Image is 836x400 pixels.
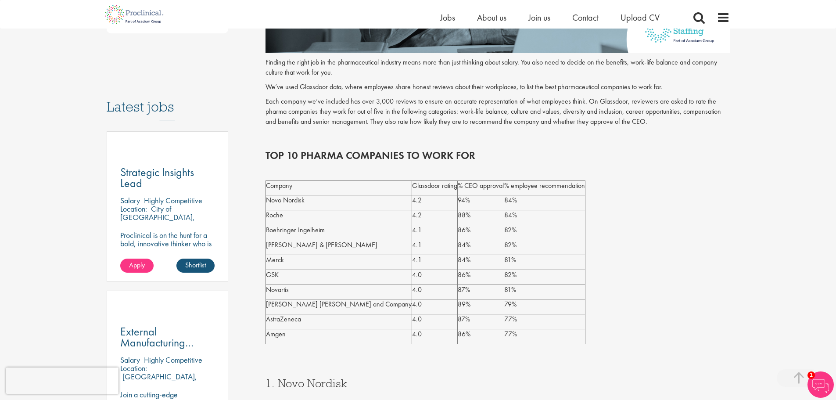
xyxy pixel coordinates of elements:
[412,225,457,235] p: 4.1
[504,255,585,265] p: 81%
[458,195,504,205] p: 94%
[504,314,585,324] p: 77%
[458,181,504,191] p: % CEO approval
[266,210,412,220] p: Roche
[129,260,145,270] span: Apply
[412,255,457,265] p: 4.1
[504,329,585,339] p: 77%
[412,299,457,310] p: 4.0
[120,167,215,189] a: Strategic Insights Lead
[120,326,215,348] a: External Manufacturing Logistics Coordination Support
[458,299,504,310] p: 89%
[144,355,202,365] p: Highly Competitive
[120,363,147,373] span: Location:
[120,231,215,281] p: Proclinical is on the hunt for a bold, innovative thinker who is ready to help push the boundarie...
[266,97,730,127] p: Each company we’ve included has over 3,000 reviews to ensure an accurate representation of what e...
[458,225,504,235] p: 86%
[504,270,585,280] p: 82%
[458,255,504,265] p: 84%
[120,204,195,231] p: City of [GEOGRAPHIC_DATA], [GEOGRAPHIC_DATA]
[412,210,457,220] p: 4.2
[266,181,412,191] p: Company
[266,195,412,205] p: Novo Nordisk
[458,314,504,324] p: 87%
[266,314,412,324] p: AstraZeneca
[266,240,412,250] p: [PERSON_NAME] & [PERSON_NAME]
[412,314,457,324] p: 4.0
[266,378,730,389] h3: 1. Novo Nordisk
[120,355,140,365] span: Salary
[176,259,215,273] a: Shortlist
[266,82,730,92] p: We’ve used Glassdoor data, where employees share honest reviews about their workplaces, to list t...
[504,285,585,295] p: 81%
[807,371,834,398] img: Chatbot
[621,12,660,23] a: Upload CV
[266,285,412,295] p: Novartis
[504,240,585,250] p: 82%
[572,12,599,23] a: Contact
[266,225,412,235] p: Boehringer Ingelheim
[266,150,730,161] h2: Top 10 pharma companies to work for
[144,195,202,205] p: Highly Competitive
[412,181,457,191] p: Glassdoor rating
[504,225,585,235] p: 82%
[412,285,457,295] p: 4.0
[266,329,412,339] p: Amgen
[120,259,154,273] a: Apply
[266,58,730,78] p: Finding the right job in the pharmaceutical industry means more than just thinking about salary. ...
[120,165,194,191] span: Strategic Insights Lead
[120,195,140,205] span: Salary
[266,299,412,310] p: [PERSON_NAME] [PERSON_NAME] and Company
[412,270,457,280] p: 4.0
[458,210,504,220] p: 88%
[6,368,118,394] iframe: reCAPTCHA
[458,329,504,339] p: 86%
[120,204,147,214] span: Location:
[266,255,412,265] p: Merck
[504,181,585,191] p: % employee recommendation
[266,270,412,280] p: GSK
[504,195,585,205] p: 84%
[458,240,504,250] p: 84%
[120,371,197,390] p: [GEOGRAPHIC_DATA], [GEOGRAPHIC_DATA]
[504,210,585,220] p: 84%
[504,299,585,310] p: 79%
[528,12,550,23] a: Join us
[807,371,815,379] span: 1
[412,195,457,205] p: 4.2
[458,270,504,280] p: 86%
[412,329,457,339] p: 4.0
[477,12,506,23] a: About us
[412,240,457,250] p: 4.1
[107,77,229,120] h3: Latest jobs
[440,12,455,23] a: Jobs
[458,285,504,295] p: 87%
